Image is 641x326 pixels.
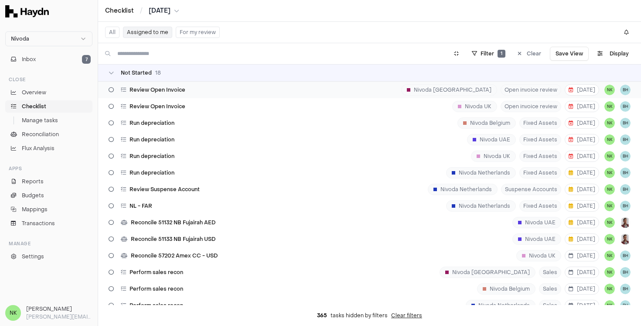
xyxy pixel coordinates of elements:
[5,31,92,46] button: Nivoda
[620,234,631,244] button: JP Smit
[604,168,615,178] button: NK
[498,50,505,58] span: 1
[481,50,494,57] span: Filter
[22,206,48,213] span: Mappings
[620,267,631,278] button: BH
[565,217,599,228] button: [DATE]
[516,250,561,261] div: Nivoda UK
[105,27,119,38] button: All
[121,69,152,76] span: Not Started
[512,233,561,245] div: Nivoda UAE
[22,192,44,199] span: Budgets
[130,136,174,143] span: Run depreciation
[569,202,595,209] span: [DATE]
[565,200,599,212] button: [DATE]
[5,305,21,321] span: NK
[620,134,631,145] button: BH
[130,186,200,193] span: Review Suspense Account
[466,300,535,311] div: Nivoda Netherlands
[155,69,161,76] span: 18
[592,47,634,61] button: Display
[130,86,185,93] span: Review Open Invoice
[22,103,46,110] span: Checklist
[565,84,599,96] button: [DATE]
[391,312,422,319] button: Clear filters
[604,118,615,128] button: NK
[620,151,631,161] button: BH
[569,252,595,259] span: [DATE]
[604,184,615,195] button: NK
[604,134,615,145] button: NK
[519,167,561,178] span: Fixed Assets
[569,153,595,160] span: [DATE]
[550,47,589,61] button: Save View
[105,7,179,15] nav: breadcrumb
[5,175,92,188] a: Reports
[5,114,92,127] a: Manage tasks
[565,117,599,129] button: [DATE]
[131,219,215,226] span: Reconcile 51132 NB Fujairah AED
[620,118,631,128] span: BH
[620,85,631,95] span: BH
[569,103,595,110] span: [DATE]
[565,283,599,295] button: [DATE]
[457,117,516,129] div: Nivoda Belgium
[5,189,92,202] a: Budgets
[22,117,58,124] span: Manage tasks
[569,186,595,193] span: [DATE]
[620,300,631,311] span: BH
[569,285,595,292] span: [DATE]
[5,72,92,86] div: Close
[471,151,516,162] div: Nivoda UK
[620,101,631,112] button: BH
[130,269,183,276] span: Perform sales recon
[149,7,170,15] span: [DATE]
[539,300,561,311] span: Sales
[620,251,631,261] button: BH
[22,130,59,138] span: Reconciliation
[5,100,92,113] a: Checklist
[5,142,92,154] a: Flux Analysis
[604,251,615,261] button: NK
[22,89,46,96] span: Overview
[477,283,535,295] div: Nivoda Belgium
[565,233,599,245] button: [DATE]
[569,136,595,143] span: [DATE]
[565,300,599,311] button: [DATE]
[539,267,561,278] span: Sales
[565,250,599,261] button: [DATE]
[620,284,631,294] button: BH
[604,101,615,112] button: NK
[604,151,615,161] button: NK
[620,184,631,195] button: BH
[452,101,497,112] div: Nivoda UK
[620,168,631,178] span: BH
[604,201,615,211] button: NK
[512,47,546,61] button: Clear
[565,167,599,178] button: [DATE]
[22,144,55,152] span: Flux Analysis
[401,84,497,96] div: Nivoda [GEOGRAPHIC_DATA]
[604,217,615,228] button: NK
[98,305,641,326] div: tasks hidden by filters
[131,252,218,259] span: Reconcile 57202 Amex CC - USD
[5,217,92,230] a: Transactions
[565,134,599,145] button: [DATE]
[604,284,615,294] span: NK
[604,300,615,311] span: NK
[467,134,516,145] div: Nivoda UAE
[131,236,215,243] span: Reconcile 51133 NB Fujairah USD
[138,6,144,15] span: /
[130,302,183,309] span: Perform sales recon
[130,285,183,292] span: Perform sales recon
[620,201,631,211] button: BH
[569,120,595,127] span: [DATE]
